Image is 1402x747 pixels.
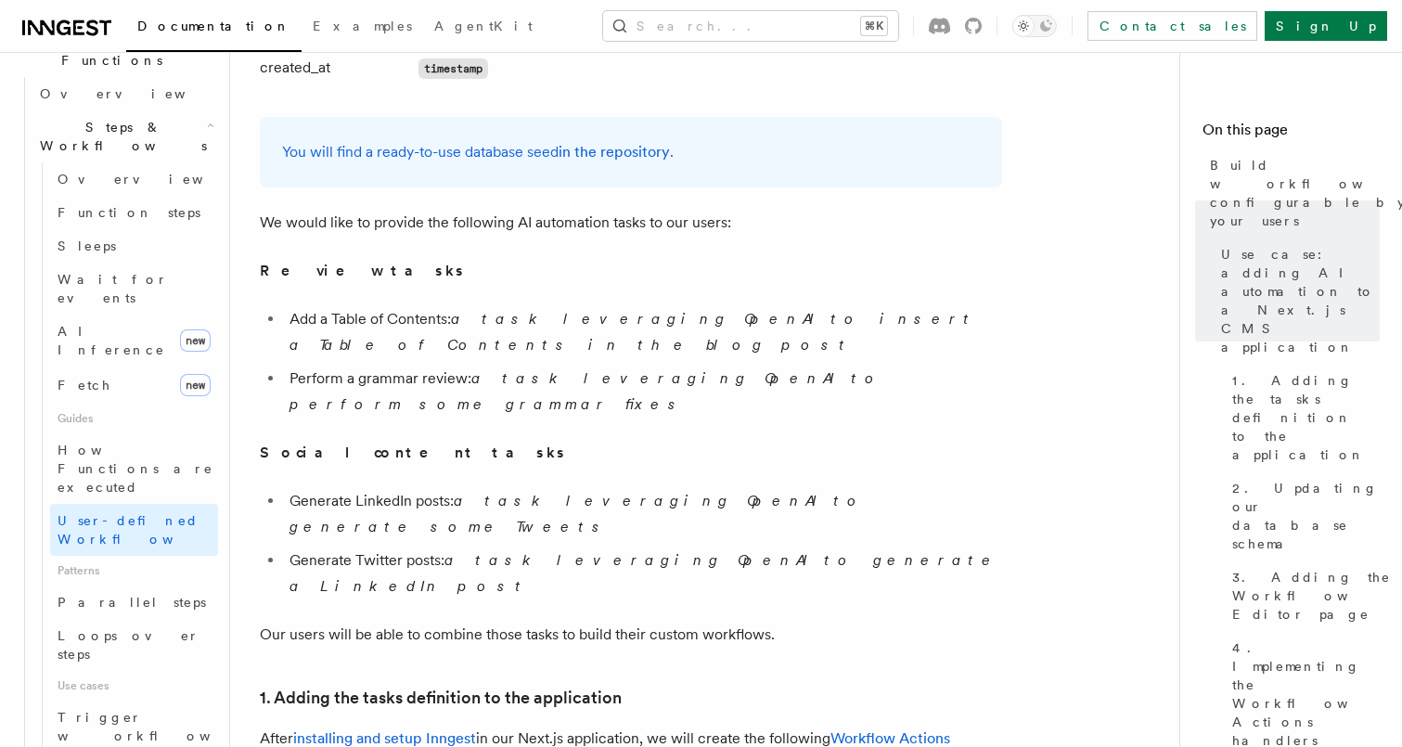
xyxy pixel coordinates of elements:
[284,547,1002,599] li: Generate Twitter posts:
[289,369,885,413] em: a task leveraging OpenAI to perform some grammar fixes
[58,378,111,393] span: Fetch
[293,729,476,747] a: installing and setup Inngest
[32,77,218,110] a: Overview
[32,110,218,162] button: Steps & Workflows
[50,263,218,315] a: Wait for events
[284,366,1002,418] li: Perform a grammar review:
[260,685,622,711] a: 1. Adding the tasks definition to the application
[50,586,218,619] a: Parallel steps
[313,19,412,33] span: Examples
[260,444,567,461] strong: Social content tasks
[260,210,1002,236] p: We would like to provide the following AI automation tasks to our users:
[1225,471,1380,560] a: 2. Updating our database schema
[50,619,218,671] a: Loops over steps
[137,19,290,33] span: Documentation
[58,513,225,547] span: User-defined Workflows
[260,48,411,87] td: created_at
[1225,560,1380,631] a: 3. Adding the Workflow Editor page
[302,6,423,50] a: Examples
[50,367,218,404] a: Fetchnew
[58,324,165,357] span: AI Inference
[58,272,168,305] span: Wait for events
[58,205,200,220] span: Function steps
[603,11,898,41] button: Search...⌘K
[282,139,980,165] p: You will find a ready-to-use database seed .
[1232,479,1380,553] span: 2. Updating our database schema
[40,86,231,101] span: Overview
[1087,11,1257,41] a: Contact sales
[289,310,977,354] em: a task leveraging OpenAI to insert a Table of Contents in the blog post
[418,58,488,79] code: timestamp
[50,504,218,556] a: User-defined Workflows
[1232,568,1394,624] span: 3. Adding the Workflow Editor page
[284,488,1002,540] li: Generate LinkedIn posts:
[126,6,302,52] a: Documentation
[50,315,218,367] a: AI Inferencenew
[1214,238,1380,364] a: Use case: adding AI automation to a Next.js CMS application
[50,196,218,229] a: Function steps
[861,17,887,35] kbd: ⌘K
[50,556,218,586] span: Patterns
[50,404,218,433] span: Guides
[1012,15,1057,37] button: Toggle dark mode
[1203,119,1380,148] h4: On this page
[50,229,218,263] a: Sleeps
[289,492,868,535] em: a task leveraging OpenAI to generate some Tweets
[260,262,466,279] strong: Review tasks
[260,622,1002,648] p: Our users will be able to combine those tasks to build their custom workflows.
[289,551,999,595] em: a task leveraging OpenAI to generate a LinkedIn post
[58,172,249,187] span: Overview
[32,118,207,155] span: Steps & Workflows
[180,374,211,396] span: new
[50,671,218,701] span: Use cases
[50,162,218,196] a: Overview
[434,19,533,33] span: AgentKit
[423,6,544,50] a: AgentKit
[50,433,218,504] a: How Functions are executed
[1265,11,1387,41] a: Sign Up
[1225,364,1380,471] a: 1. Adding the tasks definition to the application
[58,628,199,662] span: Loops over steps
[559,143,670,161] a: in the repository
[1232,371,1380,464] span: 1. Adding the tasks definition to the application
[284,306,1002,358] li: Add a Table of Contents:
[180,329,211,352] span: new
[1221,245,1380,356] span: Use case: adding AI automation to a Next.js CMS application
[58,595,206,610] span: Parallel steps
[58,238,116,253] span: Sleeps
[58,443,213,495] span: How Functions are executed
[1203,148,1380,238] a: Build workflows configurable by your users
